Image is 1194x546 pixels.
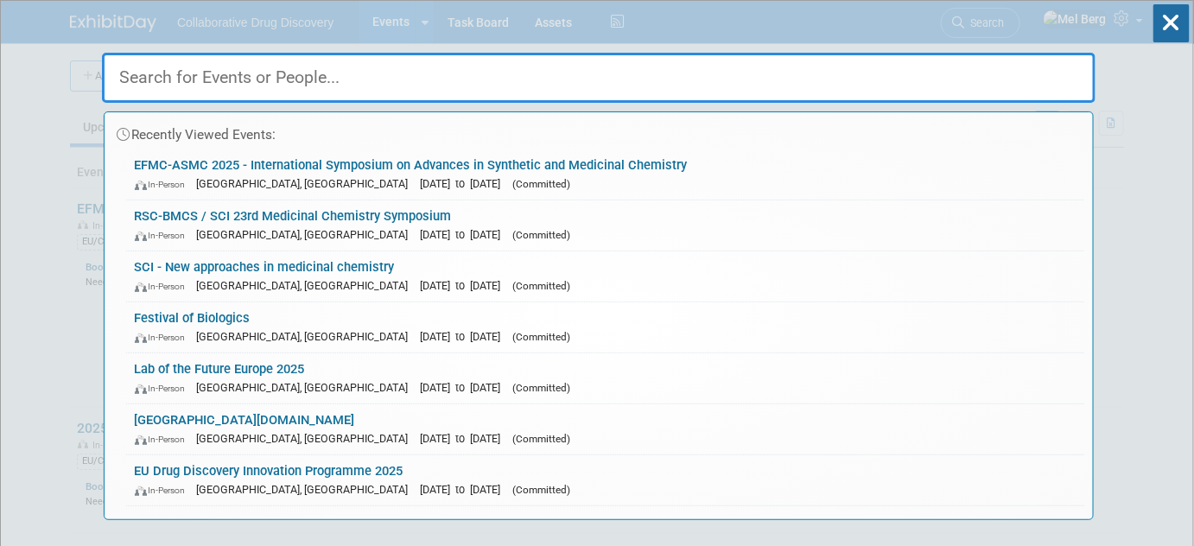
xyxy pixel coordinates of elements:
a: [GEOGRAPHIC_DATA][DOMAIN_NAME] In-Person [GEOGRAPHIC_DATA], [GEOGRAPHIC_DATA] [DATE] to [DATE] (C... [126,404,1084,454]
span: (Committed) [513,331,571,343]
span: [GEOGRAPHIC_DATA], [GEOGRAPHIC_DATA] [197,483,417,496]
span: (Committed) [513,484,571,496]
span: [GEOGRAPHIC_DATA], [GEOGRAPHIC_DATA] [197,330,417,343]
input: Search for Events or People... [102,53,1096,103]
span: [DATE] to [DATE] [421,432,510,445]
span: In-Person [135,485,194,496]
span: (Committed) [513,229,571,241]
span: [DATE] to [DATE] [421,279,510,292]
span: In-Person [135,281,194,292]
span: [DATE] to [DATE] [421,483,510,496]
a: RSC-BMCS / SCI 23rd Medicinal Chemistry Symposium In-Person [GEOGRAPHIC_DATA], [GEOGRAPHIC_DATA] ... [126,200,1084,251]
span: In-Person [135,332,194,343]
span: [GEOGRAPHIC_DATA], [GEOGRAPHIC_DATA] [197,177,417,190]
span: (Committed) [513,382,571,394]
span: (Committed) [513,433,571,445]
span: [GEOGRAPHIC_DATA], [GEOGRAPHIC_DATA] [197,279,417,292]
a: Festival of Biologics In-Person [GEOGRAPHIC_DATA], [GEOGRAPHIC_DATA] [DATE] to [DATE] (Committed) [126,302,1084,352]
span: In-Person [135,434,194,445]
span: [DATE] to [DATE] [421,330,510,343]
span: In-Person [135,383,194,394]
span: [GEOGRAPHIC_DATA], [GEOGRAPHIC_DATA] [197,228,417,241]
a: EFMC-ASMC 2025 - International Symposium on Advances in Synthetic and Medicinal Chemistry In-Pers... [126,149,1084,200]
span: [DATE] to [DATE] [421,381,510,394]
span: In-Person [135,179,194,190]
span: [DATE] to [DATE] [421,228,510,241]
div: Recently Viewed Events: [113,112,1084,149]
span: (Committed) [513,178,571,190]
span: In-Person [135,230,194,241]
span: [GEOGRAPHIC_DATA], [GEOGRAPHIC_DATA] [197,432,417,445]
a: Lab of the Future Europe 2025 In-Person [GEOGRAPHIC_DATA], [GEOGRAPHIC_DATA] [DATE] to [DATE] (Co... [126,353,1084,403]
a: SCI - New approaches in medicinal chemistry In-Person [GEOGRAPHIC_DATA], [GEOGRAPHIC_DATA] [DATE]... [126,251,1084,302]
span: (Committed) [513,280,571,292]
a: EU Drug Discovery Innovation Programme 2025 In-Person [GEOGRAPHIC_DATA], [GEOGRAPHIC_DATA] [DATE]... [126,455,1084,505]
span: [GEOGRAPHIC_DATA], [GEOGRAPHIC_DATA] [197,381,417,394]
span: [DATE] to [DATE] [421,177,510,190]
